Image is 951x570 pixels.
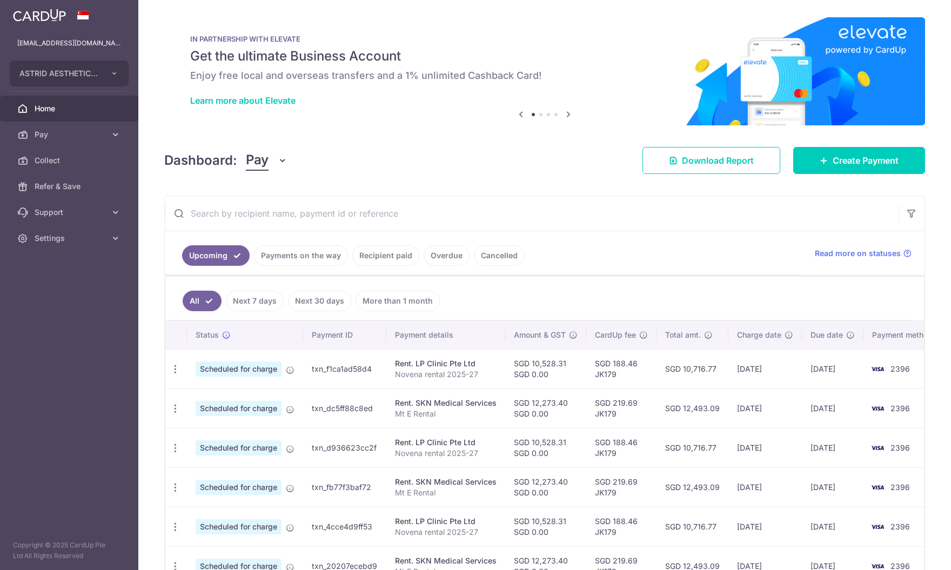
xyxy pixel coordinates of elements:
th: Payment details [386,321,505,349]
span: Scheduled for charge [196,401,282,416]
p: [EMAIL_ADDRESS][DOMAIN_NAME] [17,38,121,49]
td: SGD 188.46 JK179 [586,507,657,546]
span: CardUp fee [595,330,636,340]
td: [DATE] [728,507,802,546]
span: Pay [246,150,269,171]
span: Create Payment [833,154,899,167]
span: Support [35,207,106,218]
p: Novena rental 2025-27 [395,369,497,380]
td: SGD 219.69 JK179 [586,467,657,507]
td: txn_fb77f3baf72 [303,467,386,507]
a: Payments on the way [254,245,348,266]
td: txn_f1ca1ad58d4 [303,349,386,388]
td: [DATE] [802,349,863,388]
img: CardUp [13,9,66,22]
td: SGD 188.46 JK179 [586,428,657,467]
span: Due date [811,330,843,340]
td: SGD 10,528.31 SGD 0.00 [505,507,586,546]
input: Search by recipient name, payment id or reference [165,196,899,231]
a: Overdue [424,245,470,266]
span: Download Report [682,154,754,167]
td: SGD 12,493.09 [657,467,728,507]
a: Read more on statuses [815,248,912,259]
span: 2396 [890,404,910,413]
div: Rent. SKN Medical Services [395,398,497,408]
span: Refer & Save [35,181,106,192]
h6: Enjoy free local and overseas transfers and a 1% unlimited Cashback Card! [190,69,899,82]
h4: Dashboard: [164,151,237,170]
p: Novena rental 2025-27 [395,448,497,459]
td: SGD 10,528.31 SGD 0.00 [505,428,586,467]
img: Renovation banner [164,17,925,125]
td: SGD 10,528.31 SGD 0.00 [505,349,586,388]
a: More than 1 month [356,291,440,311]
td: [DATE] [728,467,802,507]
img: Bank Card [867,441,888,454]
span: Amount & GST [514,330,566,340]
td: SGD 219.69 JK179 [586,388,657,428]
a: Next 7 days [226,291,284,311]
span: Settings [35,233,106,244]
img: Bank Card [867,363,888,375]
td: SGD 10,716.77 [657,428,728,467]
a: Learn more about Elevate [190,95,296,106]
div: Rent. LP Clinic Pte Ltd [395,516,497,527]
td: [DATE] [728,349,802,388]
p: Mt E Rental [395,408,497,419]
img: Bank Card [867,402,888,415]
th: Payment method [863,321,946,349]
a: Cancelled [474,245,525,266]
a: Next 30 days [288,291,351,311]
td: SGD 12,273.40 SGD 0.00 [505,467,586,507]
a: Download Report [642,147,780,174]
td: [DATE] [728,388,802,428]
button: Pay [246,150,287,171]
td: SGD 12,273.40 SGD 0.00 [505,388,586,428]
td: txn_4cce4d9ff53 [303,507,386,546]
span: Scheduled for charge [196,480,282,495]
td: SGD 12,493.09 [657,388,728,428]
td: SGD 188.46 JK179 [586,349,657,388]
div: Rent. LP Clinic Pte Ltd [395,358,497,369]
td: txn_dc5ff88c8ed [303,388,386,428]
th: Payment ID [303,321,386,349]
span: Status [196,330,219,340]
td: SGD 10,716.77 [657,349,728,388]
p: Mt E Rental [395,487,497,498]
span: ASTRID AESTHETICS PTE. LTD. [19,68,99,79]
span: 2396 [890,364,910,373]
td: SGD 10,716.77 [657,507,728,546]
div: Rent. SKN Medical Services [395,477,497,487]
td: txn_d936623cc2f [303,428,386,467]
span: 2396 [890,482,910,492]
span: Charge date [737,330,781,340]
span: Scheduled for charge [196,519,282,534]
a: Recipient paid [352,245,419,266]
td: [DATE] [802,467,863,507]
span: Collect [35,155,106,166]
span: Scheduled for charge [196,440,282,455]
button: ASTRID AESTHETICS PTE. LTD. [10,61,129,86]
span: Pay [35,129,106,140]
span: Total amt. [665,330,701,340]
p: IN PARTNERSHIP WITH ELEVATE [190,35,899,43]
span: 2396 [890,522,910,531]
td: [DATE] [802,507,863,546]
span: 2396 [890,443,910,452]
td: [DATE] [802,388,863,428]
div: Rent. SKN Medical Services [395,555,497,566]
p: Novena rental 2025-27 [395,527,497,538]
td: [DATE] [802,428,863,467]
img: Bank Card [867,481,888,494]
span: Read more on statuses [815,248,901,259]
a: Create Payment [793,147,925,174]
a: All [183,291,222,311]
div: Rent. LP Clinic Pte Ltd [395,437,497,448]
h5: Get the ultimate Business Account [190,48,899,65]
img: Bank Card [867,520,888,533]
a: Upcoming [182,245,250,266]
span: Scheduled for charge [196,361,282,377]
span: Home [35,103,106,114]
td: [DATE] [728,428,802,467]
